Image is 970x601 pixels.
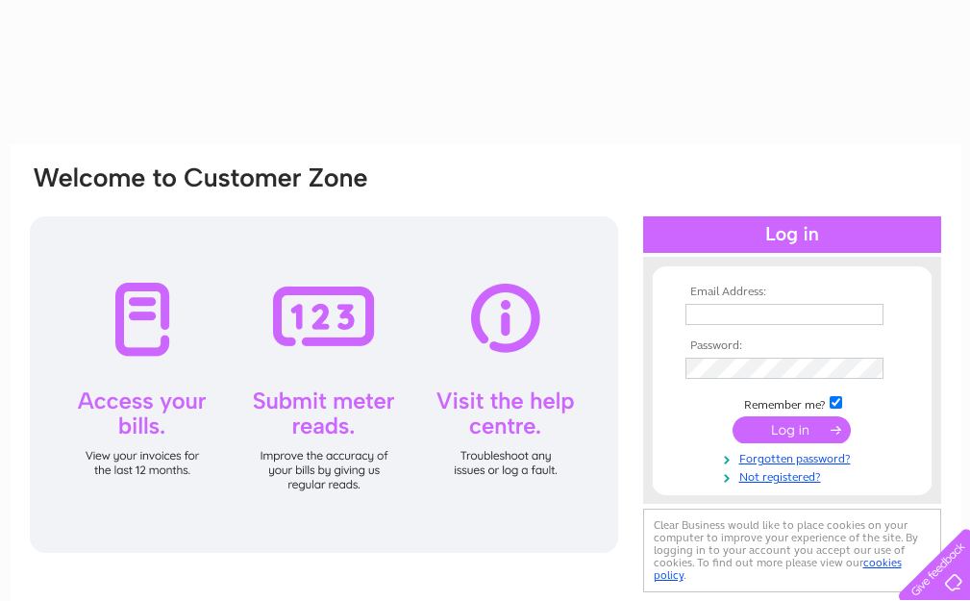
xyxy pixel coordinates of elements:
[733,416,851,443] input: Submit
[681,393,904,413] td: Remember me?
[681,339,904,353] th: Password:
[685,466,904,485] a: Not registered?
[654,556,902,582] a: cookies policy
[685,448,904,466] a: Forgotten password?
[643,509,941,592] div: Clear Business would like to place cookies on your computer to improve your experience of the sit...
[681,286,904,299] th: Email Address:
